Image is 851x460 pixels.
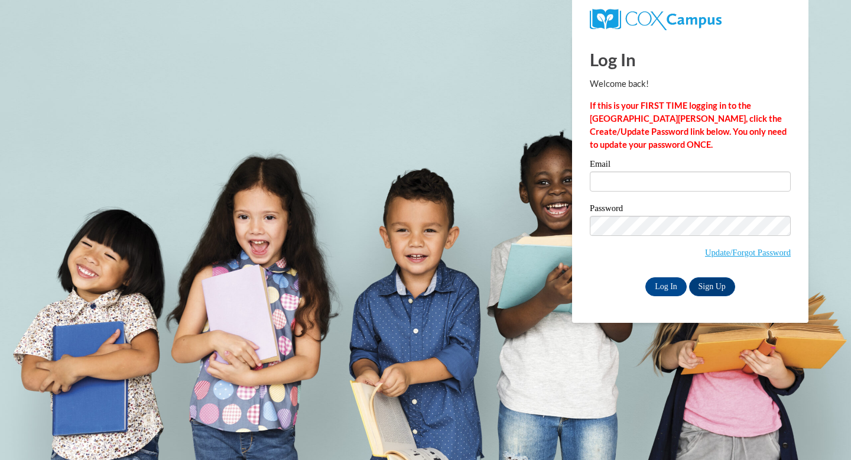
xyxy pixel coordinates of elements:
[590,47,791,72] h1: Log In
[590,9,722,30] img: COX Campus
[590,204,791,216] label: Password
[590,101,787,150] strong: If this is your FIRST TIME logging in to the [GEOGRAPHIC_DATA][PERSON_NAME], click the Create/Upd...
[590,77,791,90] p: Welcome back!
[590,160,791,171] label: Email
[689,277,735,296] a: Sign Up
[705,248,791,257] a: Update/Forgot Password
[645,277,687,296] input: Log In
[590,14,722,24] a: COX Campus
